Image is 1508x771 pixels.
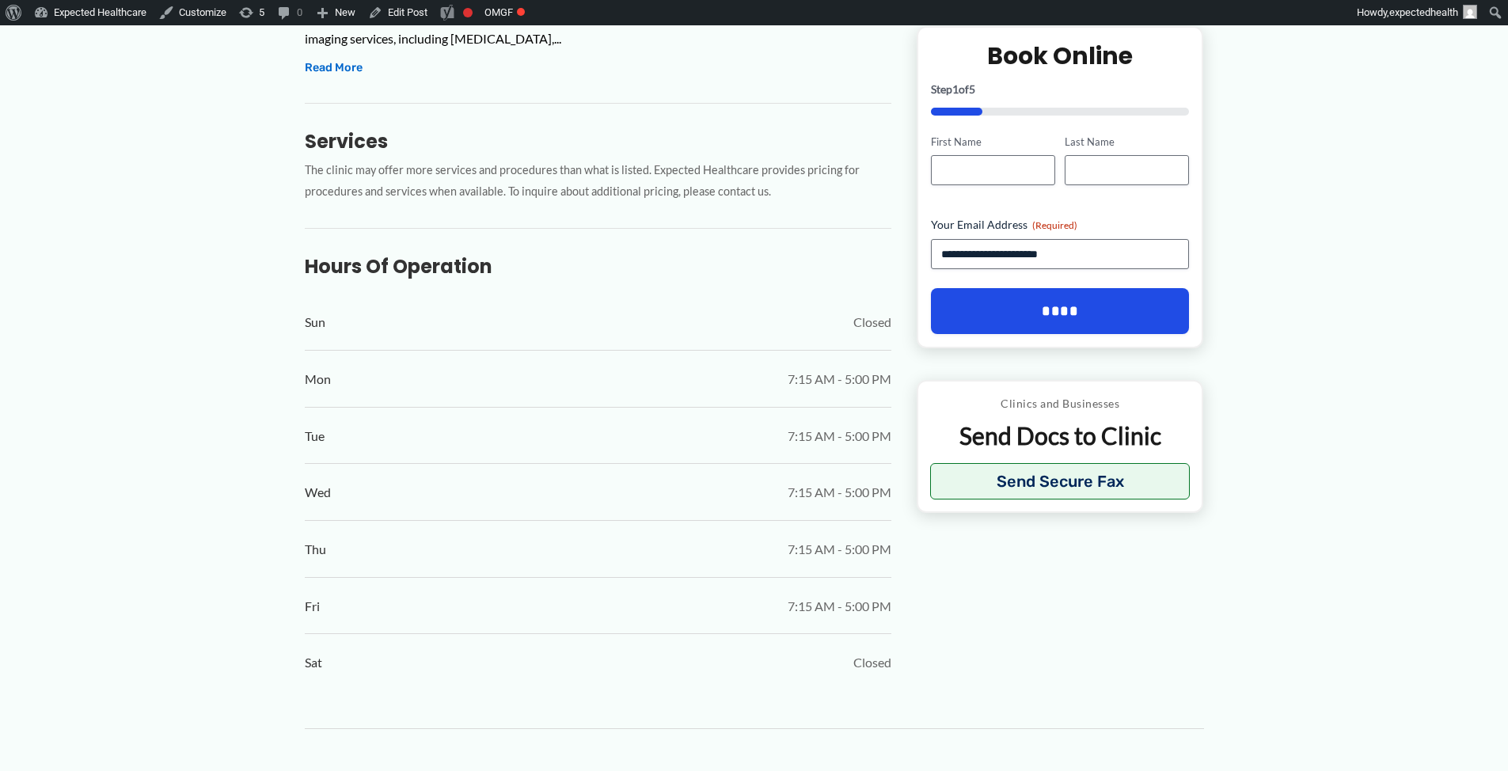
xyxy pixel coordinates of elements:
[1389,6,1458,18] span: expectedhealth
[788,480,891,504] span: 7:15 AM - 5:00 PM
[931,217,1190,233] label: Your Email Address
[969,82,975,95] span: 5
[853,310,891,334] span: Closed
[305,160,891,203] p: The clinic may offer more services and procedures than what is listed. Expected Healthcare provid...
[853,651,891,674] span: Closed
[788,594,891,618] span: 7:15 AM - 5:00 PM
[788,537,891,561] span: 7:15 AM - 5:00 PM
[931,134,1055,149] label: First Name
[305,537,326,561] span: Thu
[305,129,891,154] h3: Services
[788,367,891,391] span: 7:15 AM - 5:00 PM
[930,393,1191,414] p: Clinics and Businesses
[305,310,325,334] span: Sun
[305,254,891,279] h3: Hours of Operation
[931,83,1190,94] p: Step of
[305,367,331,391] span: Mon
[788,424,891,448] span: 7:15 AM - 5:00 PM
[305,480,331,504] span: Wed
[305,594,320,618] span: Fri
[930,463,1191,499] button: Send Secure Fax
[305,651,322,674] span: Sat
[1032,219,1077,231] span: (Required)
[930,420,1191,451] p: Send Docs to Clinic
[463,8,473,17] div: Focus keyphrase not set
[305,59,363,78] button: Read More
[952,82,959,95] span: 1
[1065,134,1189,149] label: Last Name
[305,424,325,448] span: Tue
[931,40,1190,70] h2: Book Online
